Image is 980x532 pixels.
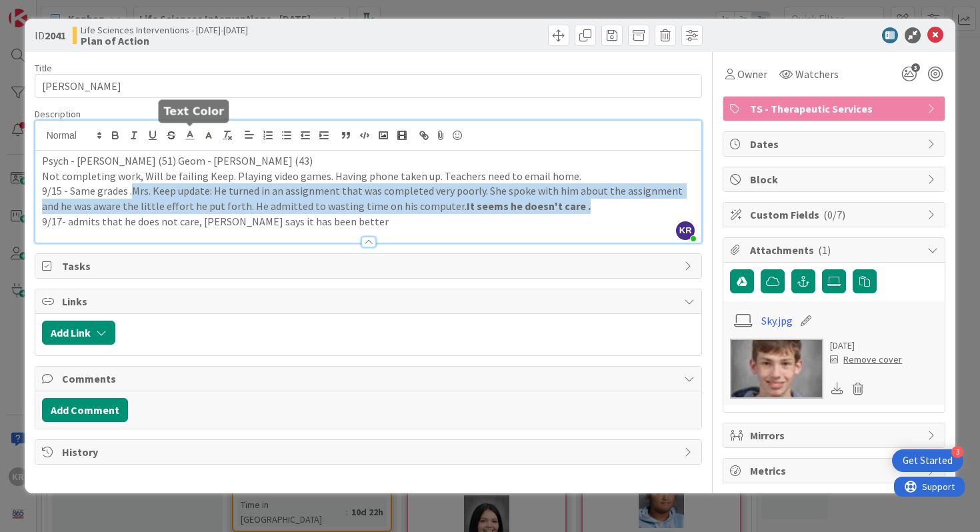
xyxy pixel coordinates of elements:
[750,171,921,187] span: Block
[823,208,845,221] span: ( 0/7 )
[750,136,921,152] span: Dates
[750,427,921,443] span: Mirrors
[35,108,81,120] span: Description
[892,449,963,472] div: Open Get Started checklist, remaining modules: 3
[795,66,839,82] span: Watchers
[903,454,953,467] div: Get Started
[62,444,678,460] span: History
[911,63,920,72] span: 3
[467,199,591,213] strong: It seems he doesn't care .
[830,339,902,353] div: [DATE]
[81,35,248,46] b: Plan of Action
[62,371,678,387] span: Comments
[951,446,963,458] div: 3
[42,183,695,213] p: 9/15 - Same grades .
[830,380,845,397] div: Download
[45,29,66,42] b: 2041
[42,214,695,229] p: 9/17- admits that he does not care, [PERSON_NAME] says it has been better
[62,258,678,274] span: Tasks
[750,101,921,117] span: TS - Therapeutic Services
[42,169,695,184] p: Not completing work, Will be failing Keep. Playing video games. Having phone taken up. Teachers n...
[42,153,695,169] p: Psych - [PERSON_NAME] (51) Geom - [PERSON_NAME] (43)
[28,2,61,18] span: Support
[750,463,921,479] span: Metrics
[164,105,224,117] h5: Text Color
[35,62,52,74] label: Title
[42,184,685,213] span: Mrs. Keep update: He turned in an assignment that was completed very poorly. She spoke with him a...
[35,27,66,43] span: ID
[761,313,793,329] a: Sky.jpg
[42,398,128,422] button: Add Comment
[750,207,921,223] span: Custom Fields
[830,353,902,367] div: Remove cover
[81,25,248,35] span: Life Sciences Interventions - [DATE]-[DATE]
[35,74,703,98] input: type card name here...
[818,243,831,257] span: ( 1 )
[737,66,767,82] span: Owner
[42,321,115,345] button: Add Link
[62,293,678,309] span: Links
[750,242,921,258] span: Attachments
[676,221,695,240] span: KR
